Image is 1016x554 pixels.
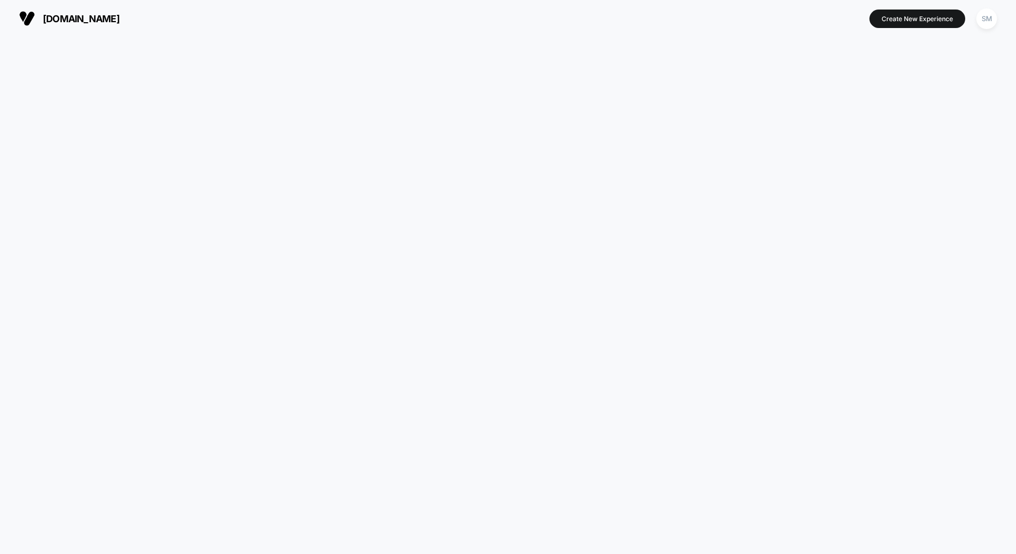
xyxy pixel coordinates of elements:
button: Create New Experience [869,10,965,28]
button: [DOMAIN_NAME] [16,10,123,27]
div: SM [976,8,997,29]
img: Visually logo [19,11,35,26]
button: SM [973,8,1000,30]
span: [DOMAIN_NAME] [43,13,120,24]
